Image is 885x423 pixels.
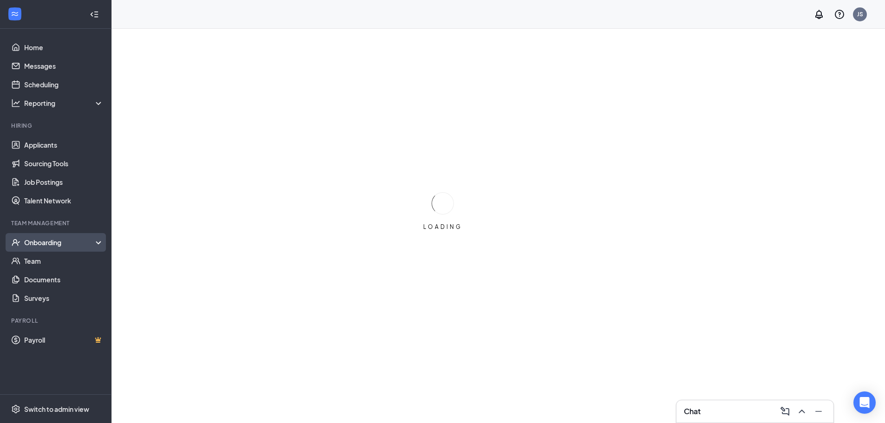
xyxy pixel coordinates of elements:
div: Payroll [11,317,102,325]
div: Reporting [24,98,104,108]
div: LOADING [420,223,466,231]
svg: Notifications [813,9,825,20]
svg: ChevronUp [796,406,807,417]
div: Switch to admin view [24,404,89,414]
div: Open Intercom Messenger [853,391,876,414]
a: Surveys [24,289,104,307]
svg: QuestionInfo [834,9,845,20]
a: Talent Network [24,191,104,210]
div: Onboarding [24,238,96,247]
svg: UserCheck [11,238,20,247]
div: Hiring [11,122,102,130]
svg: Analysis [11,98,20,108]
svg: Minimize [813,406,824,417]
a: Team [24,252,104,270]
a: Applicants [24,136,104,154]
a: PayrollCrown [24,331,104,349]
svg: Settings [11,404,20,414]
a: Home [24,38,104,57]
a: Sourcing Tools [24,154,104,173]
a: Job Postings [24,173,104,191]
div: JS [857,10,863,18]
h3: Chat [684,406,701,416]
a: Documents [24,270,104,289]
svg: ComposeMessage [780,406,791,417]
a: Messages [24,57,104,75]
svg: WorkstreamLogo [10,9,20,19]
button: Minimize [811,404,826,419]
button: ChevronUp [794,404,809,419]
a: Scheduling [24,75,104,94]
button: ComposeMessage [778,404,793,419]
svg: Collapse [90,10,99,19]
div: Team Management [11,219,102,227]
